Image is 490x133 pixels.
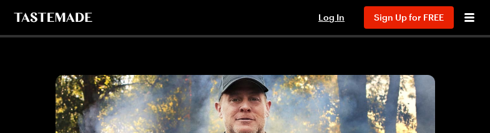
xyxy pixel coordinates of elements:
[364,6,454,29] button: Sign Up for FREE
[318,12,345,22] span: Log In
[306,11,356,24] button: Log In
[374,12,444,22] span: Sign Up for FREE
[12,12,94,22] a: To Tastemade Home Page
[461,9,478,26] button: Open menu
